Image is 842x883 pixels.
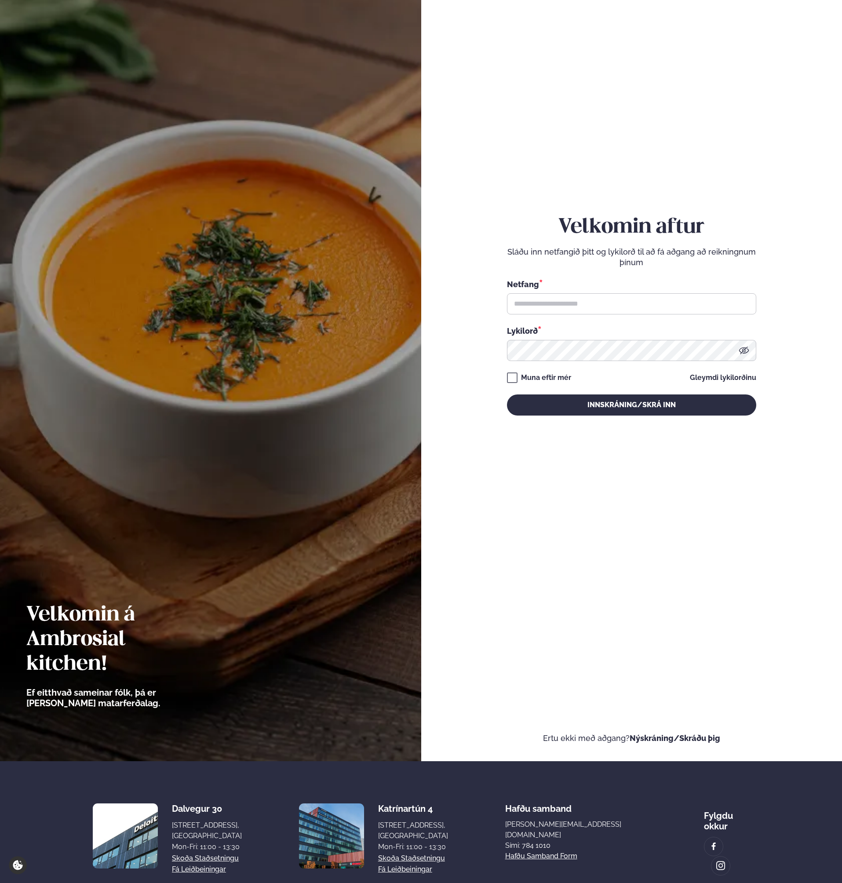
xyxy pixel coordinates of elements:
[507,215,756,240] h2: Velkomin aftur
[505,819,647,840] a: [PERSON_NAME][EMAIL_ADDRESS][DOMAIN_NAME]
[378,842,448,852] div: Mon-Fri: 11:00 - 13:30
[378,864,432,875] a: Fá leiðbeiningar
[26,603,209,677] h2: Velkomin á Ambrosial kitchen!
[448,733,816,744] p: Ertu ekki með aðgang?
[378,853,445,864] a: Skoða staðsetningu
[711,857,730,875] a: image alt
[93,803,158,868] img: image alt
[507,278,756,290] div: Netfang
[299,803,364,868] img: image alt
[507,394,756,416] button: Innskráning/Skrá inn
[704,837,723,856] a: image alt
[507,247,756,268] p: Sláðu inn netfangið þitt og lykilorð til að fá aðgang að reikningnum þínum
[26,687,209,708] p: Ef eitthvað sameinar fólk, þá er [PERSON_NAME] matarferðalag.
[505,840,647,851] p: Sími: 784 1010
[716,861,725,871] img: image alt
[505,851,577,861] a: Hafðu samband form
[709,842,718,852] img: image alt
[172,853,239,864] a: Skoða staðsetningu
[172,820,242,841] div: [STREET_ADDRESS], [GEOGRAPHIC_DATA]
[172,864,226,875] a: Fá leiðbeiningar
[507,325,756,336] div: Lykilorð
[378,820,448,841] div: [STREET_ADDRESS], [GEOGRAPHIC_DATA]
[630,733,720,743] a: Nýskráning/Skráðu þig
[690,374,756,381] a: Gleymdi lykilorðinu
[378,803,448,814] div: Katrínartún 4
[9,856,27,874] a: Cookie settings
[172,803,242,814] div: Dalvegur 30
[172,842,242,852] div: Mon-Fri: 11:00 - 13:30
[505,796,572,814] span: Hafðu samband
[704,803,749,832] div: Fylgdu okkur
